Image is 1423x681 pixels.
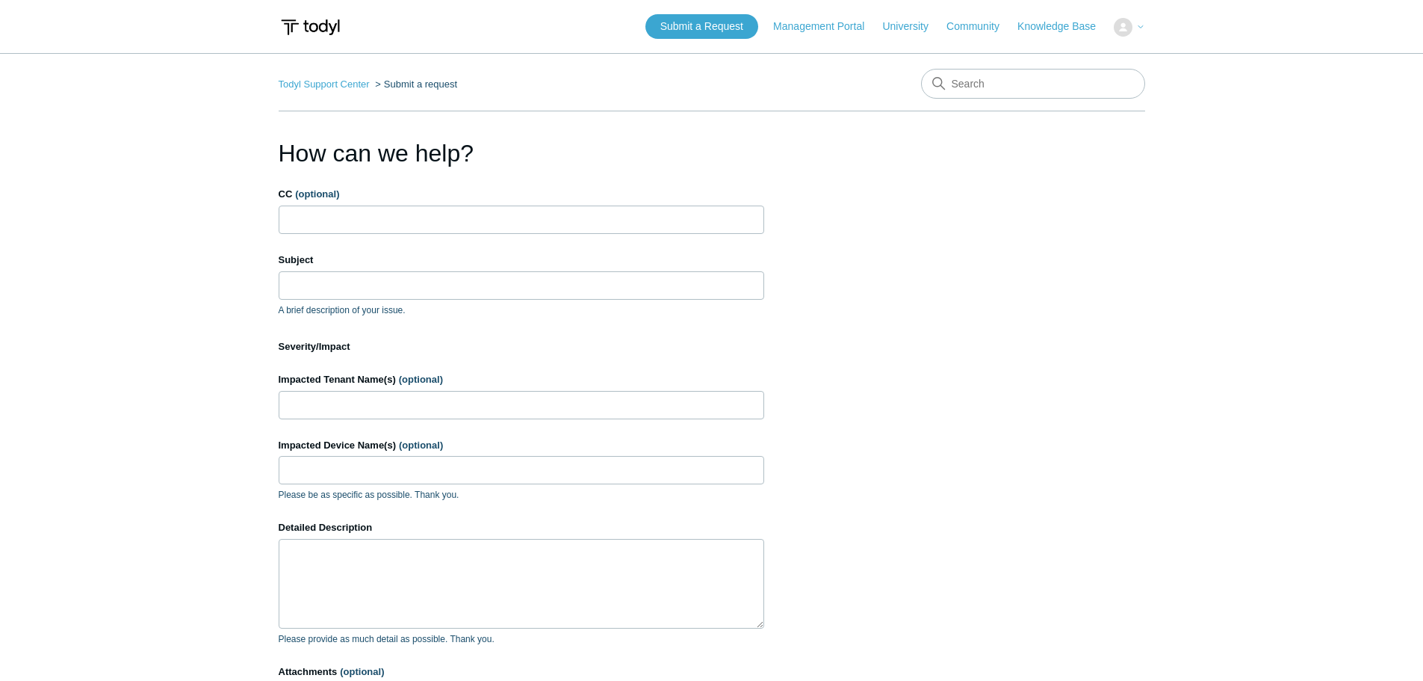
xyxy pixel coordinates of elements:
p: A brief description of your issue. [279,303,764,317]
h1: How can we help? [279,135,764,171]
input: Search [921,69,1145,99]
label: Impacted Tenant Name(s) [279,372,764,387]
label: Attachments [279,665,764,680]
li: Todyl Support Center [279,78,373,90]
a: University [882,19,943,34]
a: Community [946,19,1014,34]
label: Detailed Description [279,520,764,535]
a: Submit a Request [645,14,758,39]
label: Subject [279,253,764,268]
span: (optional) [399,374,443,385]
label: Impacted Device Name(s) [279,438,764,453]
span: (optional) [340,666,384,677]
label: CC [279,187,764,202]
img: Todyl Support Center Help Center home page [279,13,342,41]
label: Severity/Impact [279,339,764,354]
span: (optional) [295,188,339,200]
li: Submit a request [372,78,457,90]
a: Knowledge Base [1017,19,1111,34]
a: Todyl Support Center [279,78,370,90]
span: (optional) [399,440,443,451]
p: Please be as specific as possible. Thank you. [279,488,764,502]
p: Please provide as much detail as possible. Thank you. [279,632,764,646]
a: Management Portal [773,19,879,34]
